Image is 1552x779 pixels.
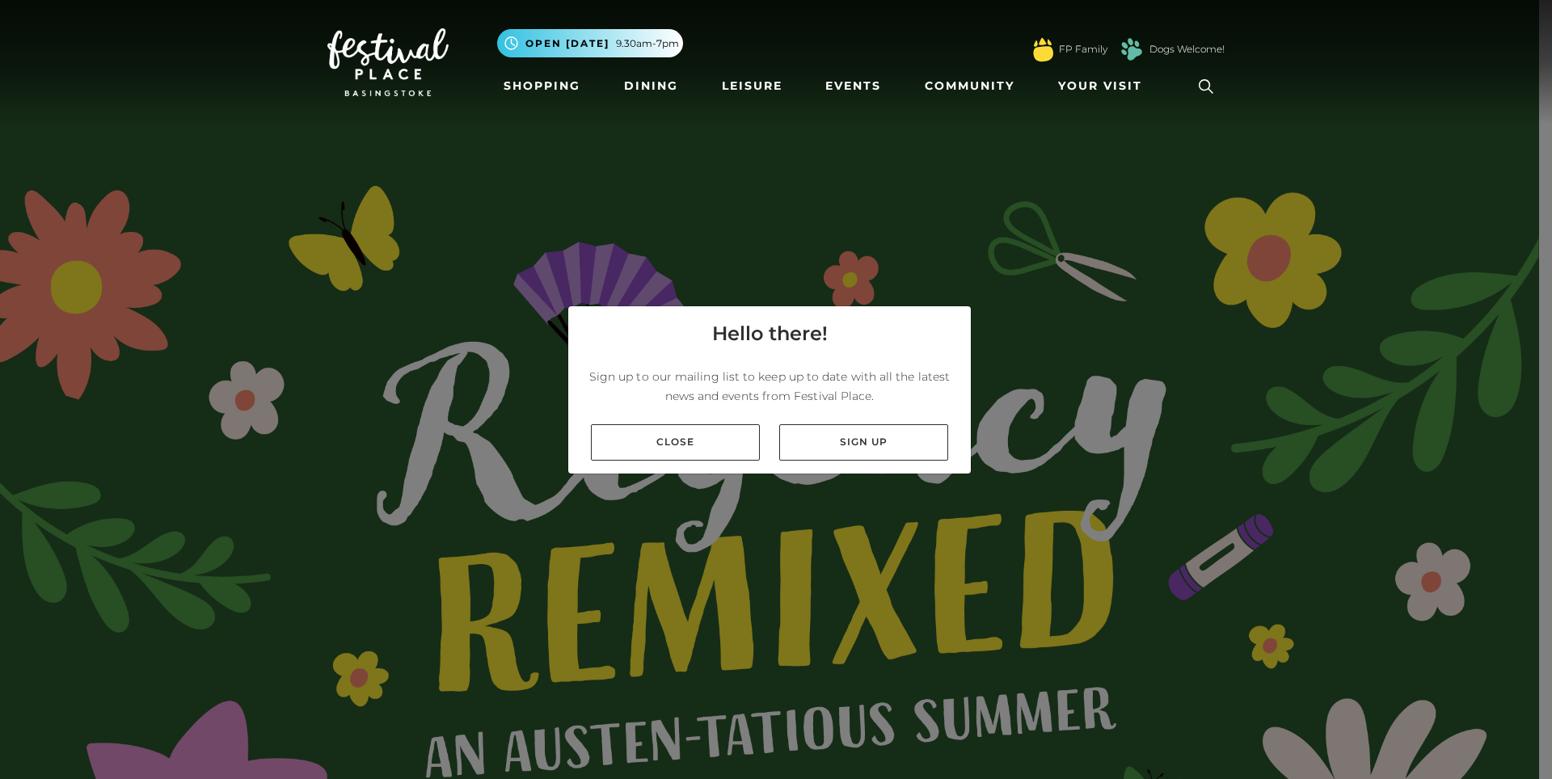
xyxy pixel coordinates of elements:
[616,36,679,51] span: 9.30am-7pm
[1149,42,1225,57] a: Dogs Welcome!
[497,71,587,101] a: Shopping
[1058,78,1142,95] span: Your Visit
[525,36,609,51] span: Open [DATE]
[779,424,948,461] a: Sign up
[1052,71,1157,101] a: Your Visit
[327,28,449,96] img: Festival Place Logo
[712,319,828,348] h4: Hello there!
[918,71,1021,101] a: Community
[618,71,685,101] a: Dining
[715,71,789,101] a: Leisure
[497,29,683,57] button: Open [DATE] 9.30am-7pm
[819,71,888,101] a: Events
[1059,42,1107,57] a: FP Family
[581,367,958,406] p: Sign up to our mailing list to keep up to date with all the latest news and events from Festival ...
[591,424,760,461] a: Close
